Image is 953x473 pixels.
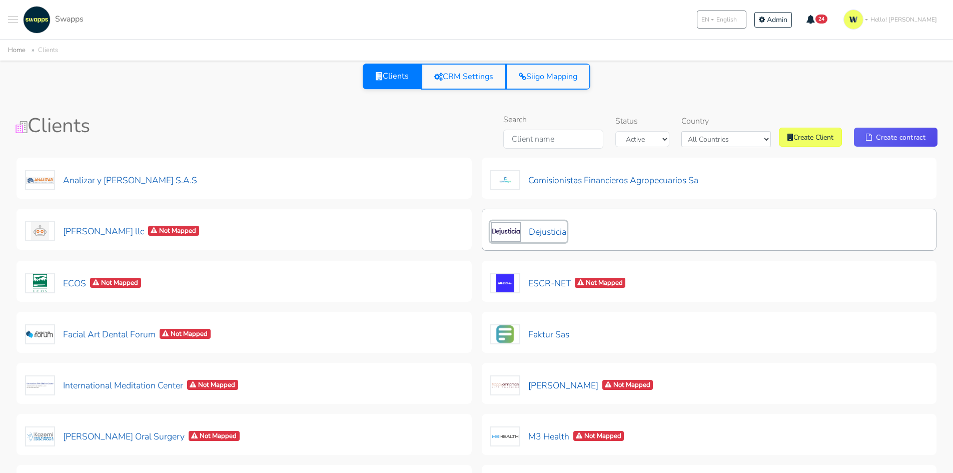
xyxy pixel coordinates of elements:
img: International Meditation Center [25,375,55,395]
a: Home [8,46,26,55]
li: Clients [28,45,58,56]
img: ECOS [25,273,55,293]
span: Not Mapped [189,431,240,441]
button: [PERSON_NAME] Oral SurgeryNot Mapped [25,426,240,447]
a: Swapps [21,6,84,34]
span: Not Mapped [575,278,626,288]
label: Status [615,115,638,127]
span: 24 [815,15,827,24]
button: Dejusticia [490,221,567,242]
button: ESCR-NETNot Mapped [490,273,626,294]
img: ESCR-NET [490,273,520,293]
span: Not Mapped [160,329,211,339]
a: Admin [754,12,792,28]
img: Faktur Sas [490,324,520,344]
span: Not Mapped [602,380,653,390]
img: Comisionistas Financieros Agropecuarios Sa [490,170,520,190]
a: Clients [363,63,422,89]
img: Craig Storti llc [25,221,55,241]
button: [PERSON_NAME]Not Mapped [490,375,654,396]
button: Analizar y [PERSON_NAME] S.A.S [25,170,198,191]
img: Dejusticia [491,222,521,242]
a: Create contract [854,128,937,147]
button: M3 HealthNot Mapped [490,426,625,447]
img: swapps-linkedin-v2.jpg [23,6,51,34]
button: Faktur Sas [490,324,570,345]
input: Client name [503,130,603,149]
a: Siigo Mapping [506,64,590,90]
h1: Clients [16,114,313,138]
img: isotipo-3-3e143c57.png [843,10,863,30]
img: Analizar y Lombana S.A.S [25,170,55,190]
label: Country [681,115,709,127]
span: Not Mapped [148,226,199,236]
span: Hello! [PERSON_NAME] [870,15,937,24]
img: Kazemi Oral Surgery [25,426,55,446]
span: Admin [767,15,787,25]
button: ECOSNot Mapped [25,273,142,294]
a: Hello! [PERSON_NAME] [839,6,945,34]
img: Kathy Jalali [490,375,520,395]
a: CRM Settings [421,64,506,90]
span: Not Mapped [90,278,141,288]
button: 24 [800,11,834,28]
img: Clients Icon [16,121,28,133]
img: Facial Art Dental Forum [25,324,55,344]
button: Facial Art Dental ForumNot Mapped [25,324,211,345]
span: Swapps [55,14,84,25]
span: English [716,15,737,24]
label: Search [503,114,527,126]
img: M3 Health [490,426,520,446]
button: ENEnglish [697,11,746,29]
button: [PERSON_NAME] llcNot Mapped [25,221,200,242]
span: Not Mapped [187,380,238,390]
button: International Meditation CenterNot Mapped [25,375,239,396]
div: View selector [363,64,590,90]
a: Create Client [779,128,842,147]
button: Comisionistas Financieros Agropecuarios Sa [490,170,699,191]
span: Not Mapped [573,431,624,441]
